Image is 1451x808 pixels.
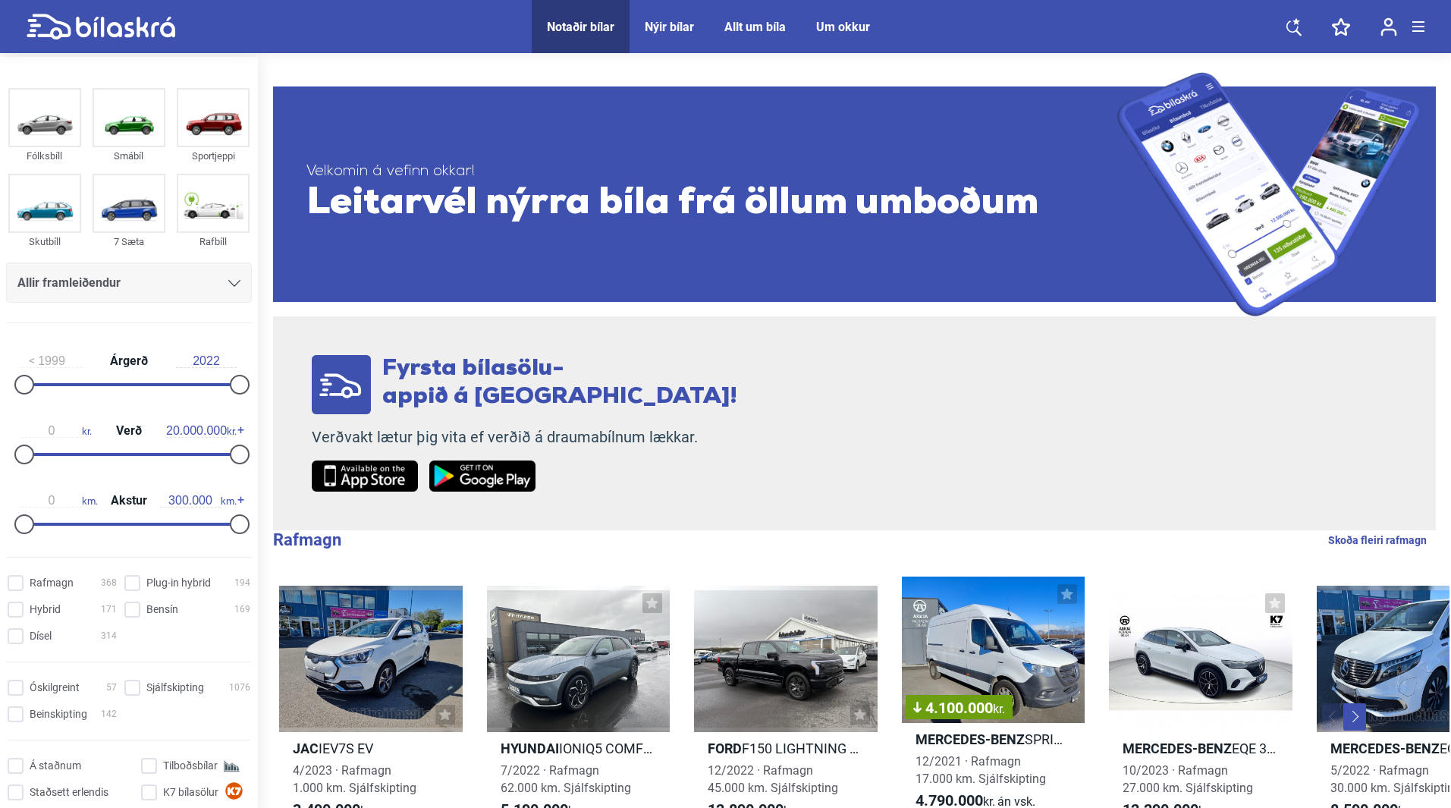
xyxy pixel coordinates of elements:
[1380,17,1397,36] img: user-login.svg
[229,680,250,696] span: 1076
[694,740,878,757] h2: F150 LIGHTNING LARIAT EXT RANGE
[501,763,631,795] span: 7/2022 · Rafmagn 62.000 km. Sjálfskipting
[382,357,737,409] span: Fyrsta bílasölu- appið á [GEOGRAPHIC_DATA]!
[30,680,80,696] span: Óskilgreint
[916,754,1046,786] span: 12/2021 · Rafmagn 17.000 km. Sjálfskipting
[279,740,463,757] h2: IEV7S EV
[724,20,786,34] a: Allt um bíla
[17,272,121,294] span: Allir framleiðendur
[1109,740,1292,757] h2: EQE 350 4MATIC PROGRESSIVE
[8,233,81,250] div: Skutbíll
[30,602,61,618] span: Hybrid
[93,147,165,165] div: Smábíl
[106,355,152,367] span: Árgerð
[913,700,1005,715] span: 4.100.000
[993,702,1005,716] span: kr.
[306,181,1117,227] span: Leitarvél nýrra bíla frá öllum umboðum
[547,20,614,34] a: Notaðir bílar
[312,428,737,447] p: Verðvakt lætur þig vita ef verðið á draumabílnum lækkar.
[8,147,81,165] div: Fólksbíll
[816,20,870,34] a: Um okkur
[1123,740,1232,756] b: Mercedes-Benz
[21,424,92,438] span: kr.
[645,20,694,34] a: Nýir bílar
[1328,530,1427,550] a: Skoða fleiri rafmagn
[177,147,250,165] div: Sportjeppi
[30,628,52,644] span: Dísel
[234,575,250,591] span: 194
[501,740,559,756] b: Hyundai
[902,731,1085,748] h2: SPRINTER E RAFMAGNS MILLILANGUR
[106,680,117,696] span: 57
[30,758,81,774] span: Á staðnum
[160,494,237,508] span: km.
[166,424,237,438] span: kr.
[107,495,151,507] span: Akstur
[1330,740,1440,756] b: Mercedes-Benz
[101,575,117,591] span: 368
[30,575,74,591] span: Rafmagn
[708,740,742,756] b: Ford
[30,706,87,722] span: Beinskipting
[487,740,671,757] h2: IONIQ5 COMFORT 73KWH 2WD
[1322,703,1345,731] button: Previous
[1123,763,1253,795] span: 10/2023 · Rafmagn 27.000 km. Sjálfskipting
[146,602,178,618] span: Bensín
[916,731,1025,747] b: Mercedes-Benz
[273,530,341,549] b: Rafmagn
[146,680,204,696] span: Sjálfskipting
[163,758,218,774] span: Tilboðsbílar
[163,784,218,800] span: K7 bílasölur
[112,425,146,437] span: Verð
[293,763,416,795] span: 4/2023 · Rafmagn 1.000 km. Sjálfskipting
[306,162,1117,181] span: Velkomin á vefinn okkar!
[293,740,319,756] b: Jac
[708,763,838,795] span: 12/2022 · Rafmagn 45.000 km. Sjálfskipting
[101,628,117,644] span: 314
[1343,703,1366,731] button: Next
[101,602,117,618] span: 171
[234,602,250,618] span: 169
[93,233,165,250] div: 7 Sæta
[30,784,108,800] span: Staðsett erlendis
[21,494,98,508] span: km.
[177,233,250,250] div: Rafbíll
[273,72,1436,316] a: Velkomin á vefinn okkar!Leitarvél nýrra bíla frá öllum umboðum
[101,706,117,722] span: 142
[146,575,211,591] span: Plug-in hybrid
